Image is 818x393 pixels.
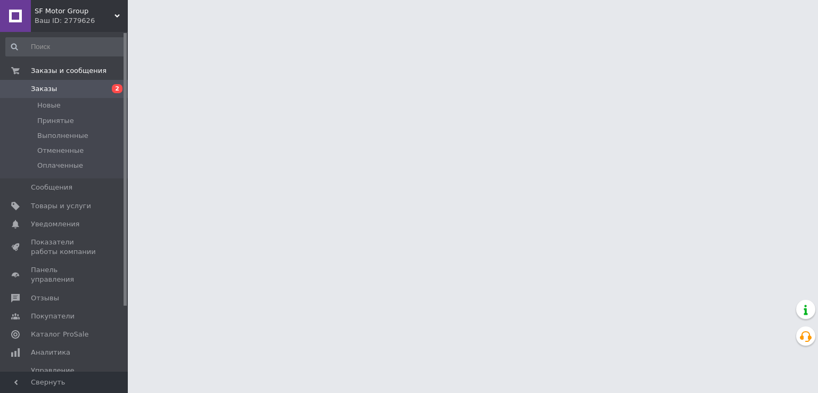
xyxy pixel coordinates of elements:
div: Ваш ID: 2779626 [35,16,128,26]
span: Отмененные [37,146,84,155]
span: Сообщения [31,183,72,192]
span: Новые [37,101,61,110]
span: Показатели работы компании [31,238,99,257]
span: Товары и услуги [31,201,91,211]
span: SF Motor Group [35,6,114,16]
span: Оплаченные [37,161,83,170]
span: Принятые [37,116,74,126]
input: Поиск [5,37,126,56]
span: Отзывы [31,293,59,303]
span: Заказы [31,84,57,94]
span: Покупатели [31,312,75,321]
span: Управление сайтом [31,366,99,385]
span: 2 [112,84,122,93]
span: Каталог ProSale [31,330,88,339]
span: Аналитика [31,348,70,357]
span: Выполненные [37,131,88,141]
span: Заказы и сообщения [31,66,107,76]
span: Уведомления [31,219,79,229]
span: Панель управления [31,265,99,284]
